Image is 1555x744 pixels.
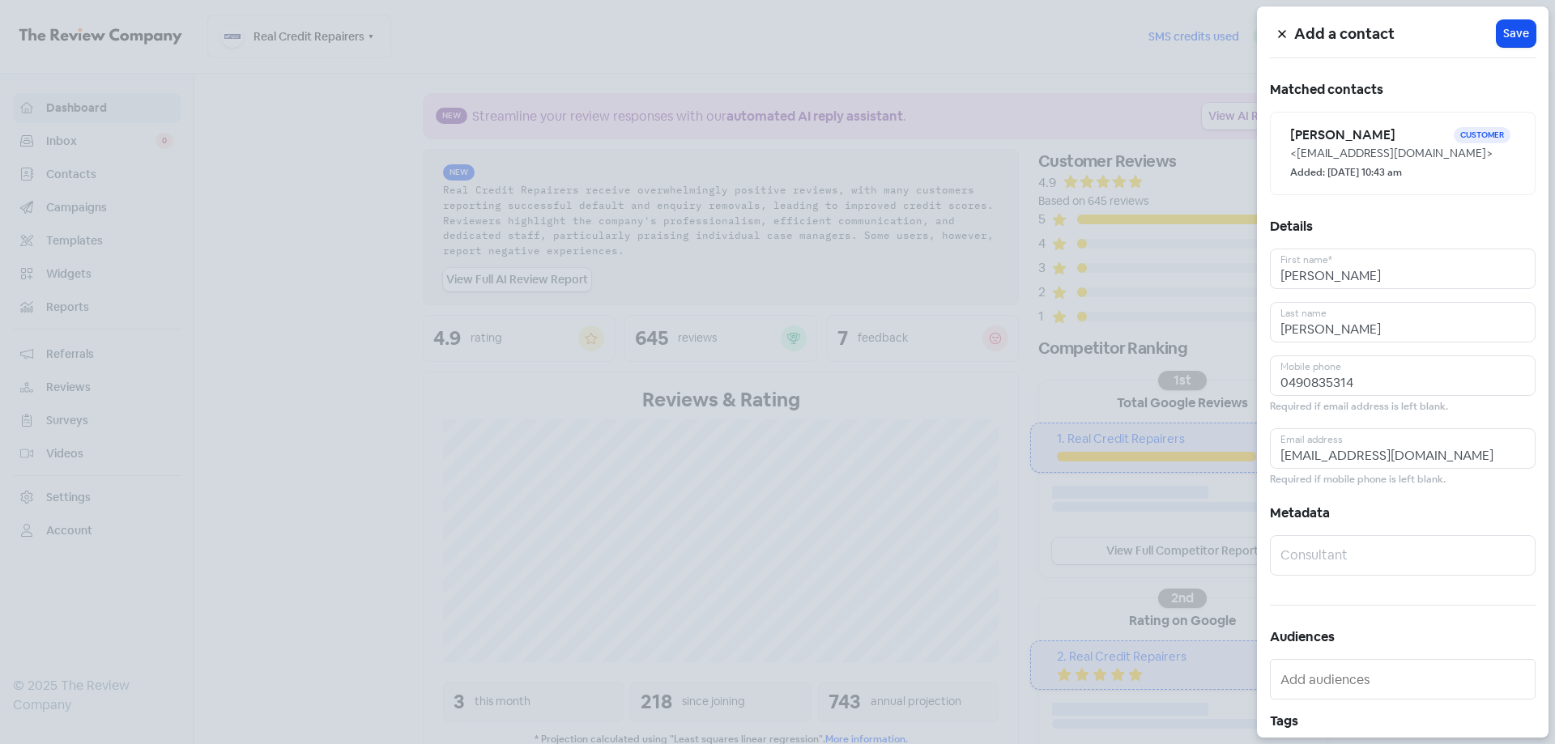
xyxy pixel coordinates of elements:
[1497,20,1536,47] button: Save
[1270,399,1448,415] small: Required if email address is left blank.
[1270,215,1536,239] h5: Details
[1270,709,1536,733] h5: Tags
[1503,25,1529,42] span: Save
[1270,501,1536,525] h5: Metadata
[1270,535,1536,576] input: Consultant
[1290,165,1402,181] small: Added: [DATE] 10:43 am
[1290,145,1515,162] div: <[EMAIL_ADDRESS][DOMAIN_NAME]>
[1270,112,1536,195] a: [PERSON_NAME]Customer<[EMAIL_ADDRESS][DOMAIN_NAME]>Added: [DATE] 10:43 am
[1290,126,1454,144] h6: [PERSON_NAME]
[1270,302,1536,342] input: Last name
[1280,666,1528,692] input: Add audiences
[1270,472,1446,487] small: Required if mobile phone is left blank.
[1270,78,1536,102] h5: Matched contacts
[1270,355,1536,396] input: Mobile phone
[1270,428,1536,469] input: Email address
[1294,22,1497,46] h5: Add a contact
[1454,127,1510,143] span: Customer
[1270,625,1536,649] h5: Audiences
[1270,249,1536,289] input: First name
